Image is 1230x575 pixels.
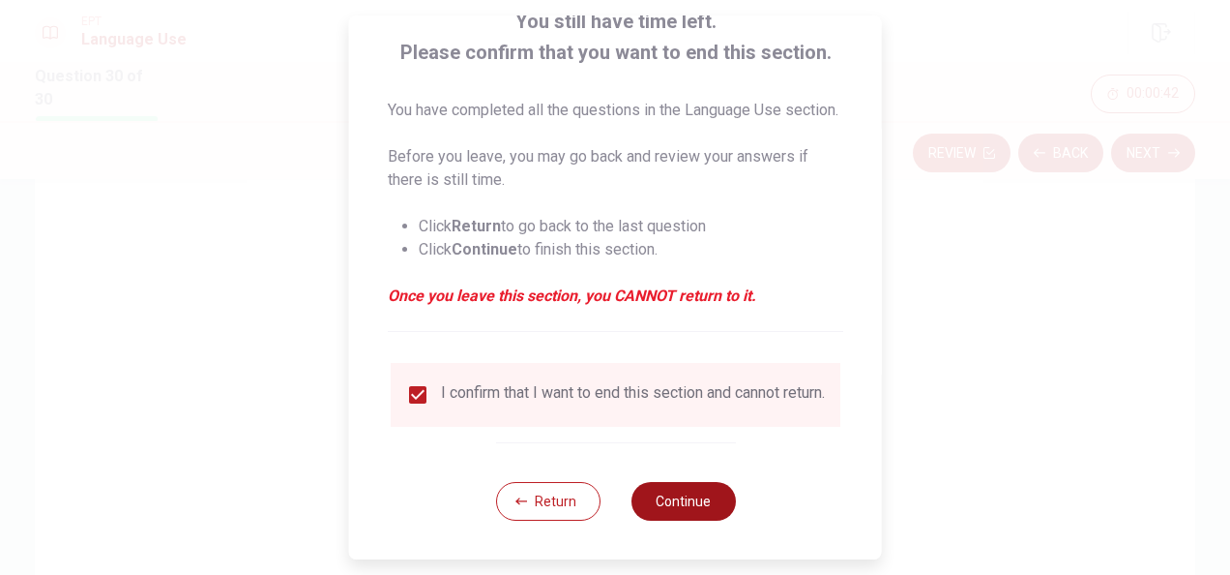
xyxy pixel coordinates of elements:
button: Continue [630,482,735,521]
strong: Return [452,217,501,235]
button: Return [495,482,600,521]
p: Before you leave, you may go back and review your answers if there is still time. [388,145,843,192]
li: Click to finish this section. [419,238,843,261]
div: I confirm that I want to end this section and cannot return. [441,383,825,407]
li: Click to go back to the last question [419,215,843,238]
p: You have completed all the questions in the Language Use section. [388,99,843,122]
em: Once you leave this section, you CANNOT return to it. [388,285,843,308]
span: You still have time left. Please confirm that you want to end this section. [388,6,843,68]
strong: Continue [452,240,517,258]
